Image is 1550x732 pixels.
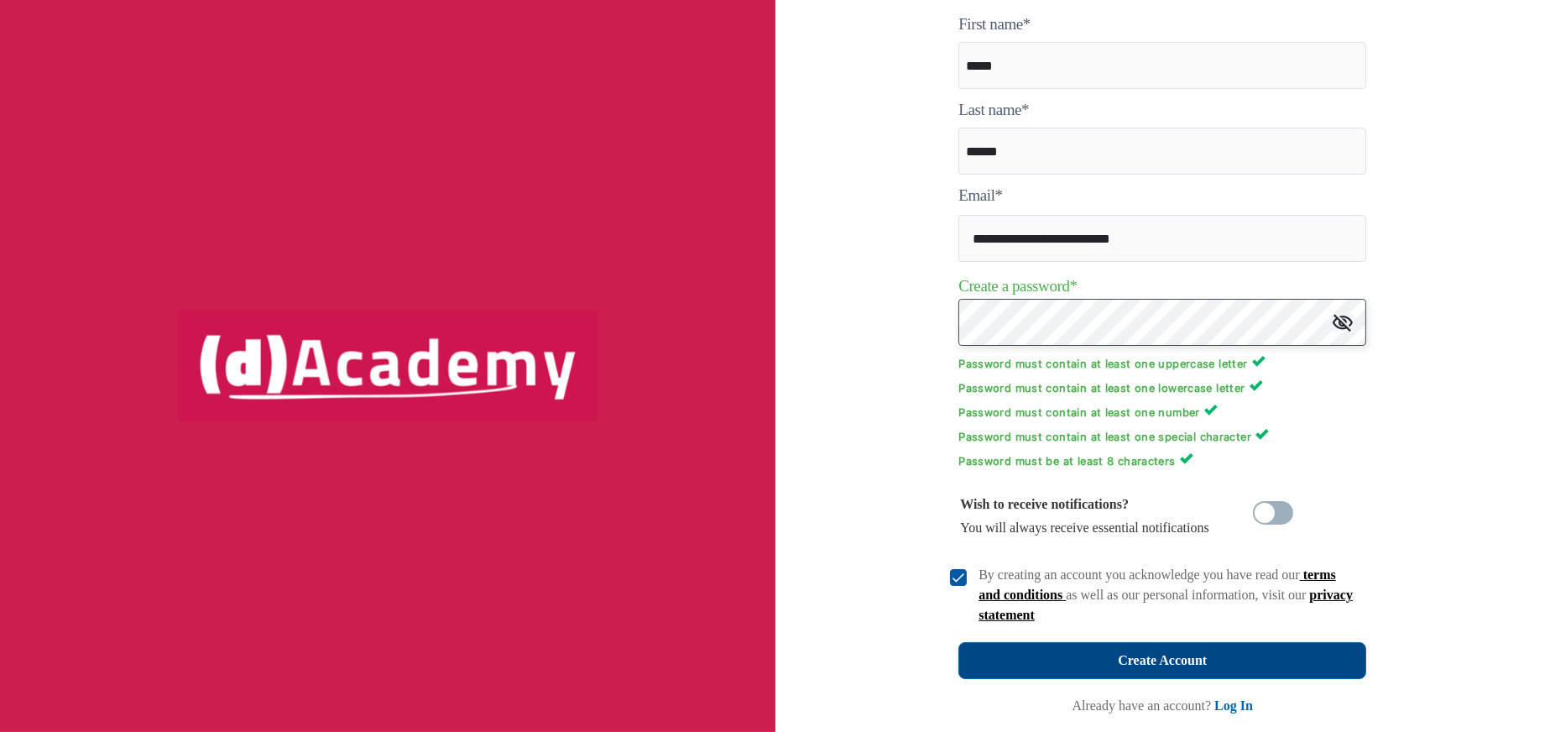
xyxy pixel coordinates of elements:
img: logo [178,311,598,421]
b: Wish to receive notifications? [960,497,1129,511]
p: Password must be at least 8 characters [958,452,1366,468]
p: Password must contain at least one number [958,403,1366,419]
p: Password must contain at least one special character [958,427,1366,443]
img: icon [1333,314,1353,332]
p: Password must contain at least one lowercase letter [958,379,1366,395]
p: Password must contain at least one uppercase letter [958,354,1366,370]
div: You will always receive essential notifications [960,493,1209,540]
img: check [950,569,967,586]
a: Log In [1214,698,1253,713]
div: Already have an account? [1072,696,1253,716]
div: By creating an account you acknowledge you have read our as well as our personal information, vis... [979,565,1356,625]
div: Create Account [1118,649,1207,672]
button: Create Account [958,642,1366,679]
